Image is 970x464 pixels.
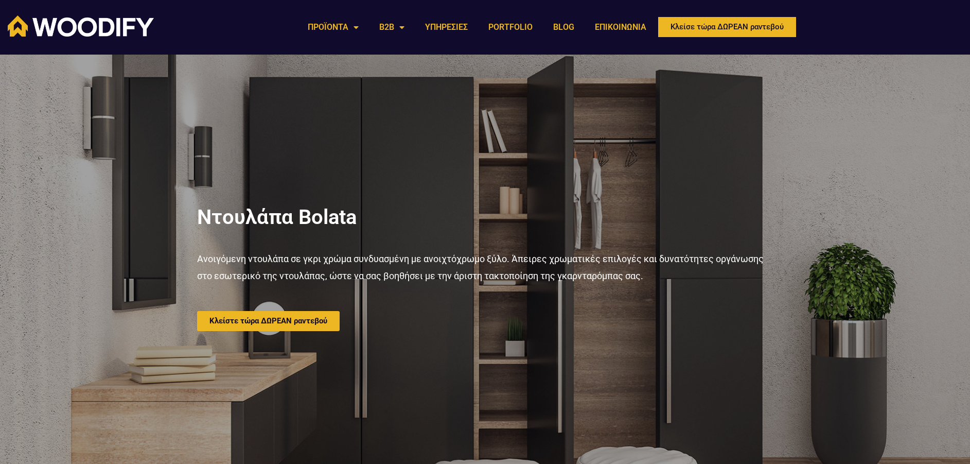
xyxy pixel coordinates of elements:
a: B2B [369,15,415,39]
a: PORTFOLIO [478,15,543,39]
a: ΕΠΙΚΟΙΝΩΝΙΑ [585,15,657,39]
a: BLOG [543,15,585,39]
a: ΠΡΟΪΟΝΤΑ [297,15,369,39]
a: ΥΠΗΡΕΣΙΕΣ [415,15,478,39]
nav: Menu [297,15,657,39]
h1: Ντουλάπα Bolata [197,205,773,230]
span: Κλείστε τώρα ΔΩΡΕΑΝ ραντεβού [209,317,327,325]
p: Ανοιγόμενη ντουλάπα σε γκρι χρώμα συνδυασμένη με ανοιχτόχρωμο ξύλο. Άπειρες χρωματικές επιλογές κ... [197,250,773,285]
span: Κλείσε τώρα ΔΩΡΕΑΝ ραντεβού [671,23,784,31]
a: Κλείσε τώρα ΔΩΡΕΑΝ ραντεβού [657,15,798,39]
a: Κλείστε τώρα ΔΩΡΕΑΝ ραντεβού [197,311,340,331]
img: Woodify [8,15,154,37]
